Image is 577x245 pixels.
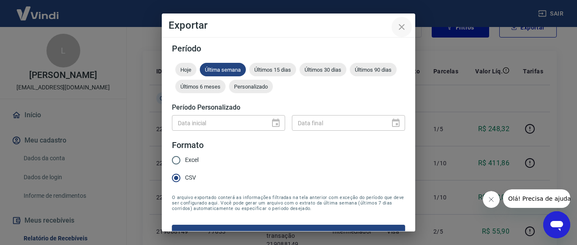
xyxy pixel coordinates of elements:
[175,63,196,76] div: Hoje
[172,225,405,242] button: Exportar
[185,173,196,182] span: CSV
[543,211,570,238] iframe: Botão para abrir a janela de mensagens
[392,17,412,37] button: close
[175,83,226,90] span: Últimos 6 meses
[249,67,296,73] span: Últimos 15 dias
[350,67,397,73] span: Últimos 90 dias
[350,63,397,76] div: Últimos 90 dias
[169,20,408,30] h4: Exportar
[483,191,500,208] iframe: Fechar mensagem
[175,67,196,73] span: Hoje
[249,63,296,76] div: Últimos 15 dias
[200,63,246,76] div: Última semana
[172,44,405,53] h5: Período
[299,67,346,73] span: Últimos 30 dias
[200,67,246,73] span: Última semana
[229,83,273,90] span: Personalizado
[172,103,405,112] h5: Período Personalizado
[185,156,199,164] span: Excel
[172,139,204,151] legend: Formato
[299,63,346,76] div: Últimos 30 dias
[292,115,384,131] input: DD/MM/YYYY
[175,80,226,93] div: Últimos 6 meses
[172,195,405,211] span: O arquivo exportado conterá as informações filtradas na tela anterior com exceção do período que ...
[5,6,71,13] span: Olá! Precisa de ajuda?
[229,80,273,93] div: Personalizado
[503,189,570,208] iframe: Mensagem da empresa
[172,115,264,131] input: DD/MM/YYYY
